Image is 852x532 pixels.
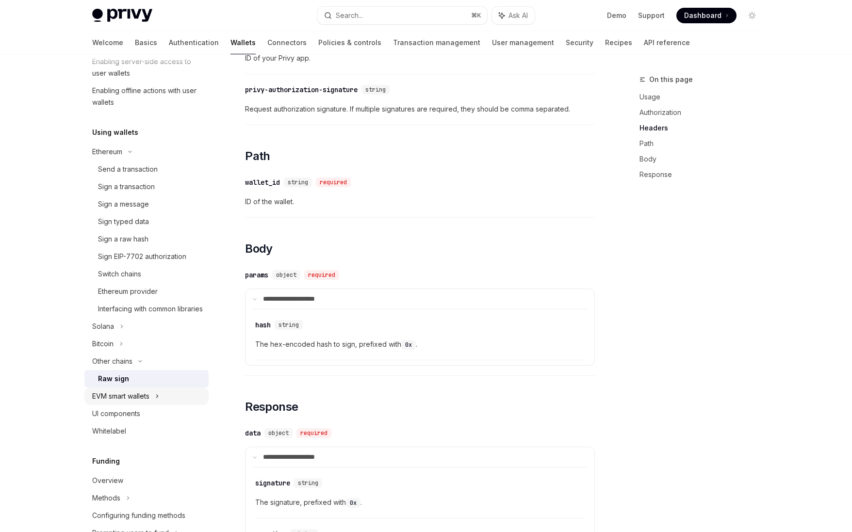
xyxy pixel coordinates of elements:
[276,271,296,279] span: object
[245,428,261,438] div: data
[245,177,280,187] div: wallet_id
[245,241,273,257] span: Body
[676,8,737,23] a: Dashboard
[84,195,209,213] a: Sign a message
[245,103,595,115] span: Request authorization signature. If multiple signatures are required, they should be comma separa...
[744,8,760,23] button: Toggle dark mode
[92,85,203,108] div: Enabling offline actions with user wallets
[605,31,632,54] a: Recipes
[84,405,209,422] a: UI components
[98,181,155,193] div: Sign a transaction
[92,321,114,332] div: Solana
[279,321,299,329] span: string
[98,198,149,210] div: Sign a message
[84,283,209,300] a: Ethereum provider
[318,31,381,54] a: Policies & controls
[684,11,721,20] span: Dashboard
[245,270,268,280] div: params
[98,303,203,315] div: Interfacing with common libraries
[639,89,768,105] a: Usage
[607,11,626,20] a: Demo
[492,31,554,54] a: User management
[98,233,148,245] div: Sign a raw hash
[316,177,351,187] div: required
[401,340,416,350] code: 0x
[365,86,386,94] span: string
[84,265,209,283] a: Switch chains
[84,422,209,440] a: Whitelabel
[255,339,585,350] span: The hex-encoded hash to sign, prefixed with .
[84,230,209,248] a: Sign a raw hash
[639,120,768,136] a: Headers
[298,479,318,487] span: string
[98,251,186,262] div: Sign EIP-7702 authorization
[508,11,528,20] span: Ask AI
[92,492,120,504] div: Methods
[92,455,120,467] h5: Funding
[471,12,481,19] span: ⌘ K
[135,31,157,54] a: Basics
[245,52,595,64] span: ID of your Privy app.
[84,178,209,195] a: Sign a transaction
[639,151,768,167] a: Body
[84,507,209,524] a: Configuring funding methods
[84,161,209,178] a: Send a transaction
[245,196,595,208] span: ID of the wallet.
[84,213,209,230] a: Sign typed data
[268,429,289,437] span: object
[92,9,152,22] img: light logo
[92,338,114,350] div: Bitcoin
[98,163,158,175] div: Send a transaction
[98,268,141,280] div: Switch chains
[304,270,339,280] div: required
[296,428,331,438] div: required
[92,390,149,402] div: EVM smart wallets
[644,31,690,54] a: API reference
[639,105,768,120] a: Authorization
[638,11,665,20] a: Support
[566,31,593,54] a: Security
[92,510,185,521] div: Configuring funding methods
[230,31,256,54] a: Wallets
[255,497,585,508] span: The signature, prefixed with .
[169,31,219,54] a: Authentication
[92,31,123,54] a: Welcome
[84,82,209,111] a: Enabling offline actions with user wallets
[98,286,158,297] div: Ethereum provider
[492,7,535,24] button: Ask AI
[245,85,358,95] div: privy-authorization-signature
[84,472,209,489] a: Overview
[98,216,149,227] div: Sign typed data
[245,148,270,164] span: Path
[245,399,298,415] span: Response
[92,146,122,158] div: Ethereum
[317,7,487,24] button: Search...⌘K
[393,31,480,54] a: Transaction management
[255,478,290,488] div: signature
[92,408,140,419] div: UI components
[639,167,768,182] a: Response
[92,355,132,367] div: Other chains
[92,425,126,437] div: Whitelabel
[84,248,209,265] a: Sign EIP-7702 authorization
[84,300,209,318] a: Interfacing with common libraries
[255,320,271,330] div: hash
[92,475,123,486] div: Overview
[92,127,138,138] h5: Using wallets
[346,498,360,508] code: 0x
[649,74,693,85] span: On this page
[267,31,307,54] a: Connectors
[288,178,308,186] span: string
[98,373,129,385] div: Raw sign
[84,370,209,387] a: Raw sign
[639,136,768,151] a: Path
[336,10,363,21] div: Search...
